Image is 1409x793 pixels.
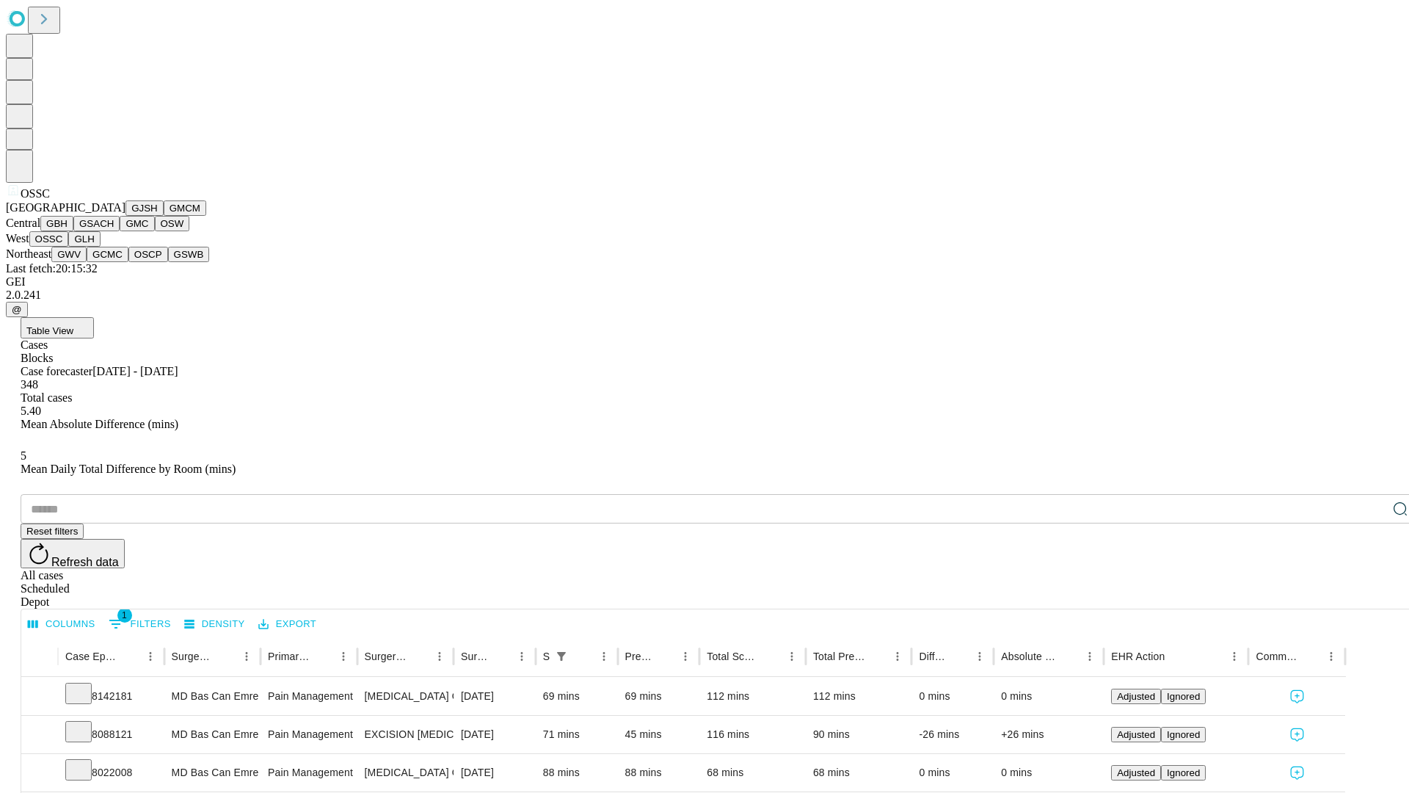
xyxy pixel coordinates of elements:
button: Ignored [1161,765,1206,781]
div: EHR Action [1111,651,1165,662]
div: 1 active filter [551,646,572,667]
div: 8088121 [65,716,157,753]
button: Show filters [551,646,572,667]
span: [DATE] - [DATE] [92,365,178,377]
div: Pain Management [268,678,349,715]
button: GMCM [164,200,206,216]
span: Total cases [21,391,72,404]
div: 0 mins [919,754,986,792]
div: Surgeon Name [172,651,214,662]
div: Pain Management [268,716,349,753]
span: Ignored [1167,729,1200,740]
span: Refresh data [51,556,119,568]
div: 88 mins [625,754,693,792]
button: Adjusted [1111,727,1161,742]
div: Total Scheduled Duration [707,651,760,662]
button: Table View [21,317,94,338]
button: Menu [1079,646,1100,667]
div: 2.0.241 [6,289,1403,302]
button: Sort [1300,646,1321,667]
div: Surgery Date [461,651,489,662]
button: GJSH [125,200,164,216]
div: 8142181 [65,678,157,715]
span: 1 [117,608,132,623]
button: Sort [867,646,887,667]
button: Show filters [105,612,175,636]
div: 90 mins [813,716,905,753]
span: Ignored [1167,691,1200,702]
div: EXCISION [MEDICAL_DATA] WRIST [365,716,446,753]
span: Central [6,217,40,229]
div: 0 mins [1001,754,1096,792]
span: Adjusted [1117,729,1155,740]
button: Sort [761,646,782,667]
button: Expand [29,723,51,748]
span: Table View [26,325,73,336]
div: 112 mins [813,678,905,715]
button: GSACH [73,216,120,231]
button: Ignored [1161,689,1206,704]
button: Menu [333,646,354,667]
span: Reset filters [26,526,78,537]
button: Select columns [24,613,99,636]
div: 69 mins [543,678,611,715]
button: Menu [1321,646,1341,667]
div: 0 mins [919,678,986,715]
span: Ignored [1167,767,1200,778]
button: GLH [68,231,100,247]
span: 5 [21,449,26,462]
div: Surgery Name [365,651,407,662]
button: Expand [29,684,51,710]
div: Scheduled In Room Duration [543,651,550,662]
div: [DATE] [461,754,528,792]
button: GSWB [168,247,210,262]
span: Adjusted [1117,767,1155,778]
button: OSSC [29,231,69,247]
button: Menu [782,646,802,667]
div: 8022008 [65,754,157,792]
div: Difference [919,651,947,662]
div: Case Epic Id [65,651,118,662]
span: West [6,232,29,245]
button: Adjusted [1111,689,1161,704]
span: Case forecaster [21,365,92,377]
div: GEI [6,275,1403,289]
div: Predicted In Room Duration [625,651,654,662]
button: Sort [1166,646,1187,667]
div: 0 mins [1001,678,1096,715]
button: Menu [140,646,161,667]
button: Ignored [1161,727,1206,742]
span: Mean Absolute Difference (mins) [21,418,178,430]
div: 45 mins [625,716,693,753]
button: GBH [40,216,73,231]
button: Menu [429,646,450,667]
div: MD Bas Can Emre Md [172,678,253,715]
div: [DATE] [461,716,528,753]
button: Sort [573,646,594,667]
div: 112 mins [707,678,798,715]
span: Adjusted [1117,691,1155,702]
div: 69 mins [625,678,693,715]
span: Last fetch: 20:15:32 [6,262,98,275]
button: Reset filters [21,524,84,539]
button: OSW [155,216,190,231]
button: Sort [491,646,511,667]
div: Total Predicted Duration [813,651,866,662]
div: Pain Management [268,754,349,792]
div: [MEDICAL_DATA] OR CAPSULE HAND OR FINGER [365,754,446,792]
div: +26 mins [1001,716,1096,753]
button: Sort [949,646,969,667]
button: GMC [120,216,154,231]
button: OSCP [128,247,168,262]
div: 71 mins [543,716,611,753]
div: Primary Service [268,651,310,662]
button: Sort [313,646,333,667]
button: @ [6,302,28,317]
div: 116 mins [707,716,798,753]
div: MD Bas Can Emre Md [172,754,253,792]
button: Adjusted [1111,765,1161,781]
div: -26 mins [919,716,986,753]
button: Expand [29,761,51,786]
span: @ [12,304,22,315]
button: GWV [51,247,87,262]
